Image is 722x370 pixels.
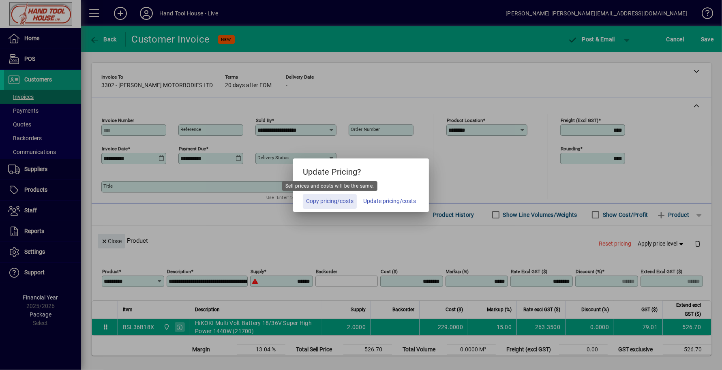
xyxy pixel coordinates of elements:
span: Copy pricing/costs [306,197,354,205]
button: Copy pricing/costs [303,194,357,209]
div: Sell prices and costs will be the same. [282,181,377,191]
span: Update pricing/costs [363,197,416,205]
h5: Update Pricing? [293,158,429,182]
button: Update pricing/costs [360,194,419,209]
